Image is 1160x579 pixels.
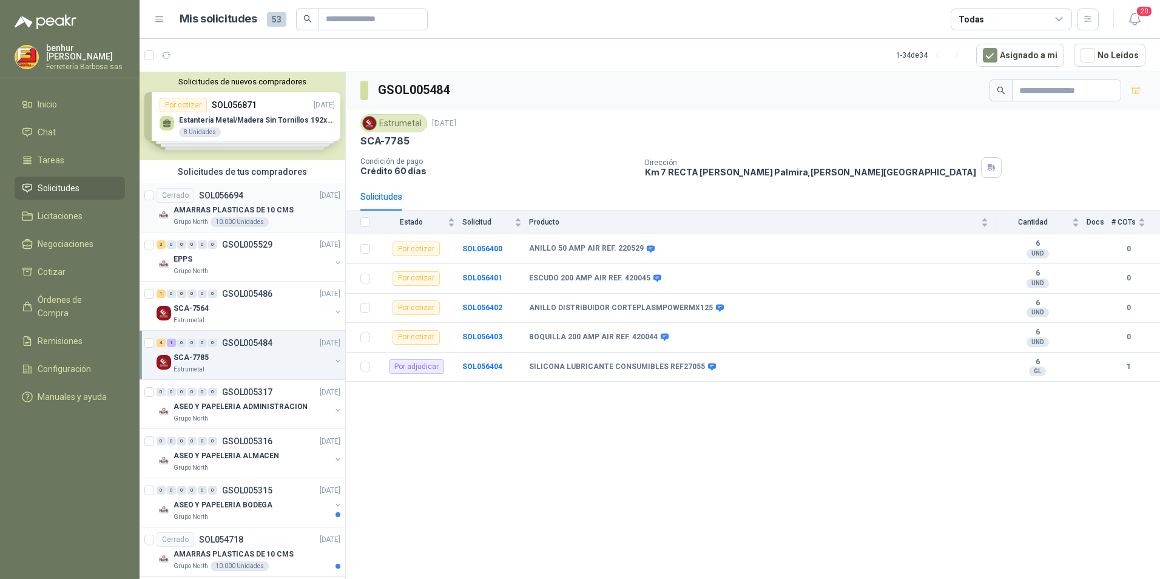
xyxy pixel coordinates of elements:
[1136,5,1153,17] span: 20
[222,388,272,396] p: GSOL005317
[462,211,529,234] th: Solicitud
[393,242,440,256] div: Por cotizar
[320,436,340,447] p: [DATE]
[996,211,1087,234] th: Cantidad
[157,306,171,320] img: Company Logo
[198,437,207,445] div: 0
[157,503,171,517] img: Company Logo
[157,434,343,473] a: 0 0 0 0 0 0 GSOL005316[DATE] Company LogoASEO Y PAPELERIA ALMACENGrupo North
[320,534,340,546] p: [DATE]
[38,293,113,320] span: Órdenes de Compra
[157,240,166,249] div: 3
[174,217,208,227] p: Grupo North
[15,149,125,172] a: Tareas
[378,81,451,100] h3: GSOL005484
[208,339,217,347] div: 0
[959,13,984,26] div: Todas
[157,388,166,396] div: 0
[1111,331,1145,343] b: 0
[360,166,635,176] p: Crédito 60 días
[174,463,208,473] p: Grupo North
[174,303,209,314] p: SCA-7564
[377,218,445,226] span: Estado
[529,274,650,283] b: ESCUDO 200 AMP AIR REF. 420045
[198,289,207,298] div: 0
[393,300,440,315] div: Por cotizar
[198,240,207,249] div: 0
[222,437,272,445] p: GSOL005316
[174,254,192,265] p: EPPS
[15,385,125,408] a: Manuales y ayuda
[157,208,171,222] img: Company Logo
[529,303,713,313] b: ANILLO DISTRIBUIDOR CORTEPLASMPOWERMX125
[360,114,427,132] div: Estrumetal
[1027,249,1049,259] div: UND
[38,98,57,111] span: Inicio
[320,387,340,398] p: [DATE]
[157,532,194,547] div: Cerrado
[996,218,1070,226] span: Cantidad
[174,561,208,571] p: Grupo North
[157,188,194,203] div: Cerrado
[1029,367,1046,376] div: GL
[174,401,308,413] p: ASEO Y PAPELERIA ADMINISTRACION
[393,271,440,286] div: Por cotizar
[174,365,204,374] p: Estrumetal
[140,183,345,232] a: CerradoSOL056694[DATE] Company LogoAMARRAS PLASTICAS DE 10 CMSGrupo North10.000 Unidades
[1111,273,1145,284] b: 0
[222,339,272,347] p: GSOL005484
[187,486,197,495] div: 0
[199,191,243,200] p: SOL056694
[38,126,56,139] span: Chat
[996,357,1079,367] b: 6
[1027,308,1049,317] div: UND
[208,437,217,445] div: 0
[208,240,217,249] div: 0
[167,339,176,347] div: 1
[157,257,171,271] img: Company Logo
[976,44,1064,67] button: Asignado a mi
[187,339,197,347] div: 0
[529,333,658,342] b: BOQUILLA 200 AMP AIR REF. 420044
[1111,211,1160,234] th: # COTs
[529,218,979,226] span: Producto
[157,404,171,419] img: Company Logo
[303,15,312,23] span: search
[997,86,1005,95] span: search
[174,499,272,511] p: ASEO Y PAPELERIA BODEGA
[1124,8,1145,30] button: 20
[360,135,410,147] p: SCA-7785
[222,289,272,298] p: GSOL005486
[896,46,966,65] div: 1 - 34 de 34
[15,15,76,29] img: Logo peakr
[222,486,272,495] p: GSOL005315
[157,552,171,566] img: Company Logo
[222,240,272,249] p: GSOL005529
[157,339,166,347] div: 4
[38,362,91,376] span: Configuración
[363,117,376,130] img: Company Logo
[157,286,343,325] a: 1 0 0 0 0 0 GSOL005486[DATE] Company LogoSCA-7564Estrumetal
[174,266,208,276] p: Grupo North
[393,330,440,345] div: Por cotizar
[167,388,176,396] div: 0
[174,549,294,560] p: AMARRAS PLASTICAS DE 10 CMS
[167,240,176,249] div: 0
[177,437,186,445] div: 0
[177,388,186,396] div: 0
[208,486,217,495] div: 0
[462,303,502,312] b: SOL056402
[38,209,83,223] span: Licitaciones
[198,486,207,495] div: 0
[157,486,166,495] div: 0
[996,328,1079,337] b: 6
[198,388,207,396] div: 0
[462,362,502,371] a: SOL056404
[167,289,176,298] div: 0
[462,333,502,341] a: SOL056403
[360,157,635,166] p: Condición de pago
[144,77,340,86] button: Solicitudes de nuevos compradores
[320,485,340,496] p: [DATE]
[389,359,444,374] div: Por adjudicar
[38,390,107,404] span: Manuales y ayuda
